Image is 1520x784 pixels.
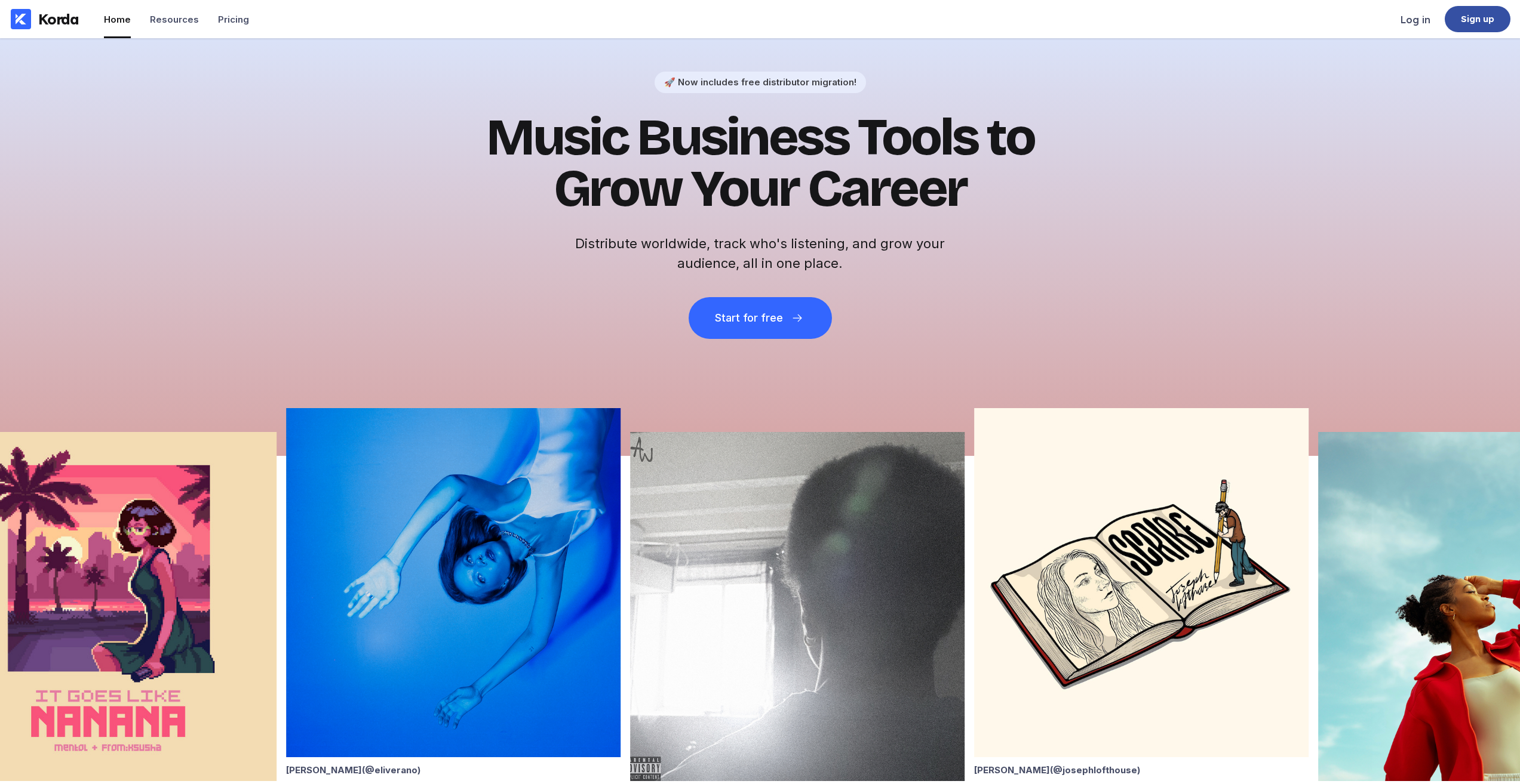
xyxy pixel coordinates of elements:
[1461,13,1495,25] div: Sign up
[286,408,621,757] img: Eli Verano
[286,764,621,776] div: [PERSON_NAME] (@ eliverano )
[715,312,783,324] div: Start for free
[974,764,1309,776] div: [PERSON_NAME] (@ josephlofthouse )
[664,76,856,88] div: 🚀 Now includes free distributor migration!
[569,234,951,273] h2: Distribute worldwide, track who's listening, and grow your audience, all in one place.
[974,408,1309,757] img: Joseph Lofthouse
[104,14,131,25] div: Home
[468,112,1053,215] h1: Music Business Tools to Grow Your Career
[218,14,249,25] div: Pricing
[150,14,199,25] div: Resources
[1445,6,1510,32] a: Sign up
[630,432,965,781] img: Alan Ward
[689,297,832,339] button: Start for free
[38,10,79,28] div: Korda
[1401,14,1430,26] div: Log in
